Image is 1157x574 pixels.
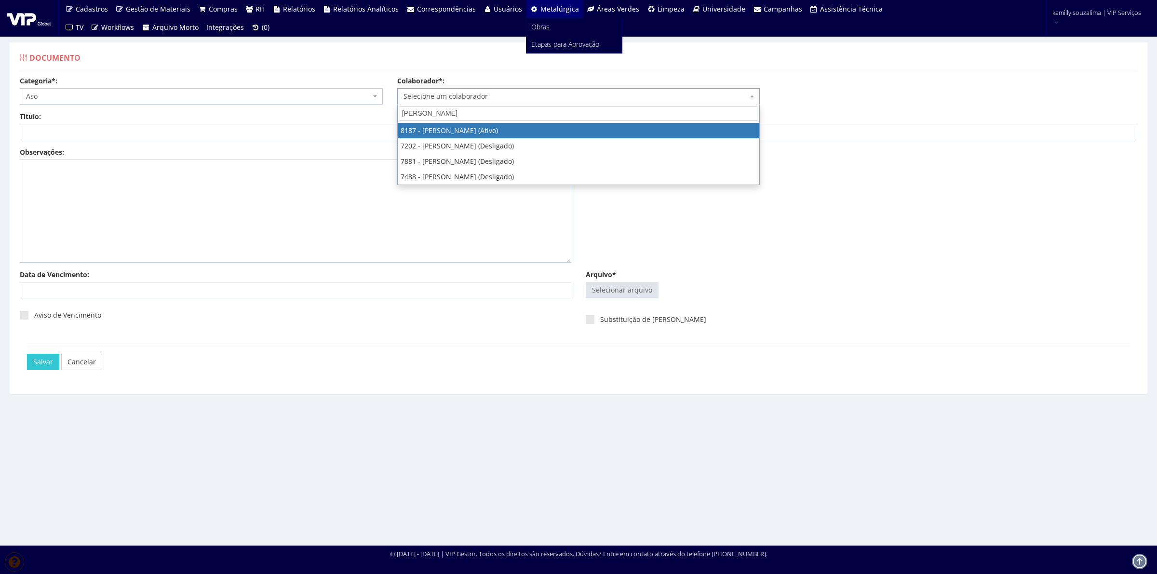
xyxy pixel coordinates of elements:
[76,4,108,13] span: Cadastros
[138,18,202,37] a: Arquivo Morto
[209,4,238,13] span: Compras
[61,354,102,370] a: Cancelar
[152,23,199,32] span: Arquivo Morto
[76,23,83,32] span: TV
[20,147,64,157] label: Observações:
[248,18,274,37] a: (0)
[764,4,802,13] span: Campanhas
[333,4,399,13] span: Relatórios Analíticos
[20,270,89,280] label: Data de Vencimento:
[404,92,748,101] span: Selecione um colaborador
[126,4,190,13] span: Gestão de Materiais
[494,4,522,13] span: Usuários
[531,40,599,49] span: Etapas para Aprovação
[283,4,315,13] span: Relatórios
[101,23,134,32] span: Workflows
[26,92,371,101] span: Aso
[658,4,685,13] span: Limpeza
[820,4,883,13] span: Assistência Técnica
[702,4,745,13] span: Universidade
[526,36,622,53] a: Etapas para Aprovação
[398,138,759,154] li: 7202 - [PERSON_NAME] (Desligado)
[390,549,767,559] div: © [DATE] - [DATE] | VIP Gestor. Todos os direitos são reservados. Dúvidas? Entre em contato atrav...
[256,4,265,13] span: RH
[20,76,57,86] label: Categoria*:
[397,76,444,86] label: Colaborador*:
[20,310,101,320] label: Aviso de Vencimento
[7,11,51,26] img: logo
[202,18,248,37] a: Integrações
[206,23,244,32] span: Integrações
[398,154,759,169] li: 7881 - [PERSON_NAME] (Desligado)
[61,18,87,37] a: TV
[597,4,639,13] span: Áreas Verdes
[20,112,41,121] label: Título:
[417,4,476,13] span: Correspondências
[1052,8,1141,17] span: kamilly.souzalima | VIP Serviços
[531,22,550,31] span: Obras
[586,270,616,280] label: Arquivo*
[398,123,759,138] li: 8187 - [PERSON_NAME] (Ativo)
[27,354,59,370] input: Salvar
[29,53,81,63] span: Documento
[87,18,138,37] a: Workflows
[398,169,759,185] li: 7488 - [PERSON_NAME] (Desligado)
[540,4,579,13] span: Metalúrgica
[397,88,760,105] span: Selecione um colaborador
[262,23,269,32] span: (0)
[526,18,622,36] a: Obras
[586,315,706,324] label: Substituição de [PERSON_NAME]
[20,88,383,105] span: Aso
